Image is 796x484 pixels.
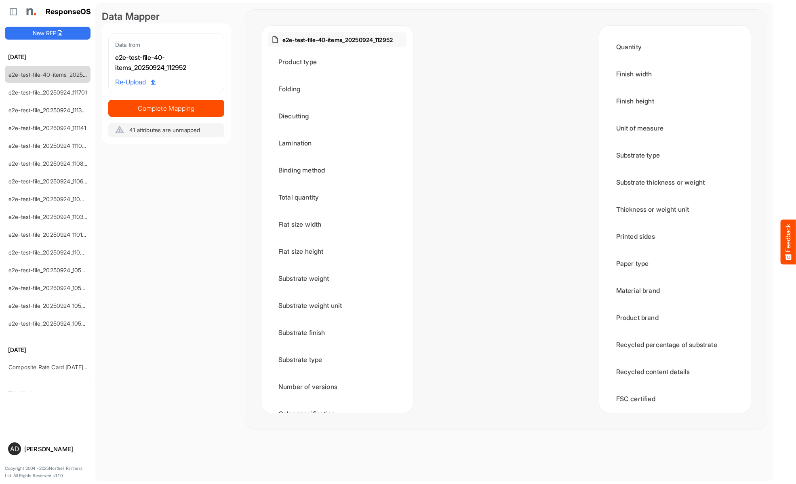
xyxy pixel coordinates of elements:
[606,88,744,114] div: Finish height
[22,4,38,20] img: Northell
[268,266,406,291] div: Substrate weight
[606,143,744,168] div: Substrate type
[268,320,406,345] div: Substrate finish
[5,389,91,398] h6: This Week
[5,27,91,40] button: New RFP
[46,8,91,16] h1: ResponseOS
[8,267,91,274] a: e2e-test-file_20250924_105914
[268,293,406,318] div: Substrate weight unit
[606,305,744,330] div: Product brand
[24,446,87,452] div: [PERSON_NAME]
[8,142,89,149] a: e2e-test-file_20250924_111033
[282,36,393,44] p: e2e-test-file-40-items_20250924_112952
[606,332,744,357] div: Recycled percentage of substrate
[115,40,217,49] div: Data from
[606,116,744,141] div: Unit of measure
[8,124,86,131] a: e2e-test-file_20250924_111141
[606,278,744,303] div: Material brand
[606,251,744,276] div: Paper type
[8,160,91,167] a: e2e-test-file_20250924_110803
[606,61,744,86] div: Finish width
[606,170,744,195] div: Substrate thickness or weight
[781,220,796,265] button: Feedback
[115,53,217,73] div: e2e-test-file-40-items_20250924_112952
[5,53,91,61] h6: [DATE]
[112,75,159,90] a: Re-Upload
[268,130,406,156] div: Lamination
[268,49,406,74] div: Product type
[268,347,406,372] div: Substrate type
[268,185,406,210] div: Total quantity
[8,320,91,327] a: e2e-test-file_20250924_105226
[8,71,116,78] a: e2e-test-file-40-items_20250924_112952
[109,103,224,114] span: Complete Mapping
[115,77,156,88] span: Re-Upload
[8,178,91,185] a: e2e-test-file_20250924_110646
[268,158,406,183] div: Binding method
[268,239,406,264] div: Flat size height
[268,76,406,101] div: Folding
[108,100,224,117] button: Complete Mapping
[8,89,87,96] a: e2e-test-file_20250924_111701
[10,446,19,452] span: AD
[268,401,406,426] div: Color specification
[606,197,744,222] div: Thickness or weight unit
[8,364,104,370] a: Composite Rate Card [DATE]_smaller
[129,126,200,133] span: 41 attributes are unmapped
[8,302,90,309] a: e2e-test-file_20250924_105318
[8,213,91,220] a: e2e-test-file_20250924_110305
[8,196,91,202] a: e2e-test-file_20250924_110422
[268,212,406,237] div: Flat size width
[268,103,406,128] div: Diecutting
[606,34,744,59] div: Quantity
[8,107,88,114] a: e2e-test-file_20250924_111359
[8,249,91,256] a: e2e-test-file_20250924_110035
[5,345,91,354] h6: [DATE]
[102,10,231,23] div: Data Mapper
[8,231,89,238] a: e2e-test-file_20250924_110146
[8,284,91,291] a: e2e-test-file_20250924_105529
[606,224,744,249] div: Printed sides
[606,386,744,411] div: FSC certified
[268,374,406,399] div: Number of versions
[5,465,91,479] p: Copyright 2004 - 2025 Northell Partners Ltd. All Rights Reserved. v 1.1.0
[606,359,744,384] div: Recycled content details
